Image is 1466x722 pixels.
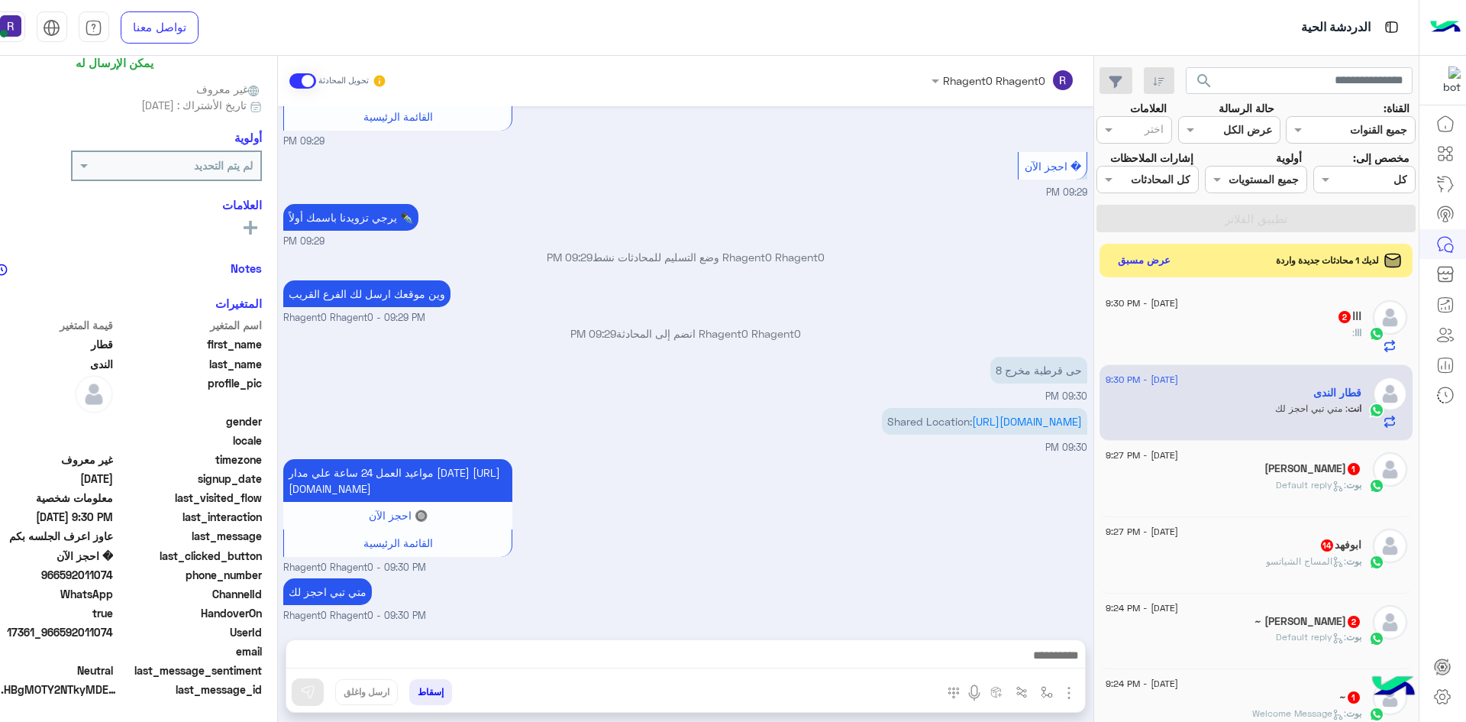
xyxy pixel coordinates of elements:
span: [DATE] - 9:24 PM [1106,677,1178,691]
div: اختر [1145,121,1166,141]
span: 09:29 PM [547,251,593,264]
label: إشارات الملاحظات [1110,150,1193,166]
p: الدردشة الحية [1301,18,1371,38]
span: 1 [1348,691,1360,704]
span: [DATE] - 9:27 PM [1106,448,1178,462]
img: WhatsApp [1369,403,1384,418]
h5: ااا [1337,310,1361,323]
span: Rhagent0 Rhagent0 - 09:30 PM [283,561,426,575]
span: last_visited_flow [116,490,262,506]
img: defaultAdmin.png [1373,529,1407,563]
img: WhatsApp [1369,555,1384,570]
span: انت [1348,403,1361,414]
span: email [116,643,262,659]
img: defaultAdmin.png [1373,377,1407,411]
a: تواصل معنا [121,11,199,44]
span: القائمة الرئيسية [363,110,433,123]
span: first_name [116,336,262,352]
img: make a call [948,687,960,699]
button: عرض مسبق [1111,249,1177,271]
span: بوت [1346,479,1361,491]
span: gender [116,413,262,429]
h6: Notes [231,261,262,275]
span: 2 [1338,311,1351,323]
span: locale [116,432,262,448]
h5: ~ احمد الناهسي [1254,615,1361,628]
span: 09:29 PM [1046,186,1087,198]
span: 09:29 PM [283,235,325,249]
span: [DATE] - 9:27 PM [1106,525,1178,539]
p: Rhagent0 Rhagent0 انضم إلى المحادثة [283,325,1087,342]
span: last_message [116,528,262,544]
img: defaultAdmin.png [75,375,113,413]
img: select flow [1041,686,1053,698]
img: WhatsApp [1369,478,1384,494]
span: search [1195,72,1213,90]
span: � احجز الآن [1025,160,1081,173]
label: العلامات [1130,100,1167,116]
img: create order [990,686,1003,698]
img: send message [300,685,315,700]
button: select flow [1034,679,1059,704]
span: بوت [1346,555,1361,567]
span: last_interaction [116,509,262,525]
span: phone_number [116,567,262,583]
button: إسقاط [409,679,452,705]
p: Rhagent0 Rhagent0 وضع التسليم للمحادثات نشط [283,249,1087,265]
small: تحويل المحادثة [318,75,369,87]
span: 09:29 PM [283,134,325,149]
label: حالة الرسالة [1219,100,1274,116]
span: متي تبي احجز لك [1275,403,1348,414]
span: last_clicked_button [116,548,262,564]
span: 09:29 PM [570,327,616,340]
span: profile_pic [116,375,262,410]
img: WhatsApp [1369,631,1384,646]
a: [URL][DOMAIN_NAME] [972,415,1082,428]
img: send voice note [965,684,983,702]
img: WhatsApp [1369,707,1384,722]
h5: احمد الحماد [1264,462,1361,475]
span: ااا [1355,327,1361,338]
label: مخصص إلى: [1353,150,1409,166]
img: defaultAdmin.png [1373,452,1407,487]
span: القائمة الرئيسية [363,536,433,549]
span: بوت [1346,631,1361,643]
span: اسم المتغير [116,317,262,333]
img: defaultAdmin.png [1373,605,1407,639]
span: مواعيد العمل 24 ساعة علي مدار [DATE] [URL][DOMAIN_NAME] [289,466,500,495]
a: tab [79,11,109,44]
img: send attachment [1060,684,1078,702]
span: : Default reply [1276,631,1346,643]
span: signup_date [116,471,262,487]
span: 09:30 PM [1045,390,1087,402]
button: create order [983,679,1009,704]
p: 19/8/2025, 9:30 PM [990,357,1087,384]
img: tab [43,19,60,37]
img: Logo [1430,11,1461,44]
button: Trigger scenario [1009,679,1034,704]
span: بوت [1346,707,1361,719]
p: 19/8/2025, 9:30 PM [283,578,372,605]
p: 19/8/2025, 9:29 PM [283,280,450,307]
h6: أولوية [234,131,262,144]
h6: المتغيرات [215,296,262,310]
img: Trigger scenario [1016,686,1028,698]
span: Rhagent0 Rhagent0 - 09:29 PM [283,311,425,325]
img: tab [85,19,102,37]
span: HandoverOn [116,605,262,621]
span: timezone [116,452,262,468]
button: ارسل واغلق [335,679,398,705]
span: : Welcome Message [1252,707,1346,719]
span: : Default reply [1276,479,1346,491]
span: 2 [1348,616,1360,628]
span: ChannelId [116,586,262,602]
p: 19/8/2025, 9:29 PM [283,204,418,231]
button: تطبيق الفلاتر [1096,205,1416,232]
span: Shared Location: [887,415,972,428]
span: : المساج الشياتسو [1266,555,1346,567]
span: last_name [116,356,262,372]
span: [DATE] - 9:30 PM [1106,296,1178,310]
h5: ~ [1339,691,1361,704]
span: : [1352,327,1355,338]
span: لديك 1 محادثات جديدة واردة [1276,254,1379,267]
